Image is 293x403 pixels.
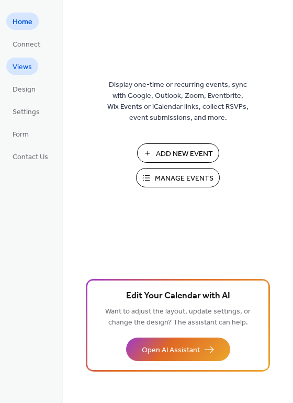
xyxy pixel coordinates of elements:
button: Manage Events [136,168,220,187]
span: Want to adjust the layout, update settings, or change the design? The assistant can help. [105,305,251,330]
span: Design [13,84,36,95]
span: Display one-time or recurring events, sync with Google, Outlook, Zoom, Eventbrite, Wix Events or ... [107,80,249,124]
a: Settings [6,103,46,120]
span: Edit Your Calendar with AI [126,289,230,304]
button: Add New Event [137,143,219,163]
a: Design [6,80,42,97]
span: Connect [13,39,40,50]
span: Manage Events [155,173,213,184]
span: Home [13,17,32,28]
span: Settings [13,107,40,118]
span: Open AI Assistant [142,345,200,356]
span: Add New Event [156,149,213,160]
a: Form [6,125,35,142]
button: Open AI Assistant [126,338,230,361]
a: Views [6,58,38,75]
a: Connect [6,35,47,52]
span: Form [13,129,29,140]
a: Contact Us [6,148,54,165]
span: Views [13,62,32,73]
a: Home [6,13,39,30]
span: Contact Us [13,152,48,163]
